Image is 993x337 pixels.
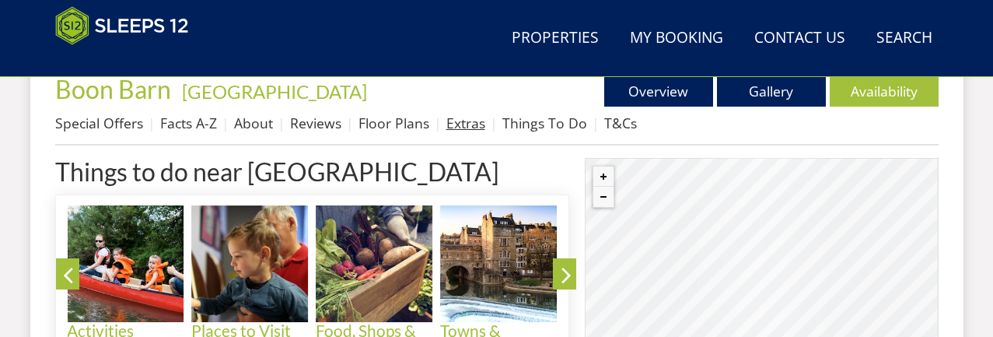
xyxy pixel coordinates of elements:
a: Boon Barn [55,74,176,104]
iframe: Customer reviews powered by Trustpilot [47,54,211,68]
button: Zoom in [593,167,614,187]
a: Gallery [717,75,826,107]
a: Reviews [290,114,341,132]
a: Overview [604,75,713,107]
a: My Booking [624,21,729,56]
a: Search [870,21,939,56]
a: Facts A-Z [160,114,217,132]
a: Properties [505,21,605,56]
button: Zoom out [593,187,614,207]
a: T&Cs [604,114,637,132]
a: Contact Us [748,21,851,56]
img: Food, Shops & Markets [316,205,432,322]
a: [GEOGRAPHIC_DATA] [182,80,367,103]
a: Extras [446,114,485,132]
a: Things To Do [502,114,587,132]
img: Activities [67,205,184,322]
a: Availability [830,75,939,107]
a: About [234,114,273,132]
img: Towns & Villages [440,205,557,322]
img: Golf [565,205,681,322]
span: Boon Barn [55,74,171,104]
a: Floor Plans [358,114,429,132]
img: Sleeps 12 [55,6,189,45]
img: Places to Visit [191,205,308,322]
h1: Things to do near [GEOGRAPHIC_DATA] [55,158,570,185]
span: - [176,80,367,103]
a: Special Offers [55,114,143,132]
